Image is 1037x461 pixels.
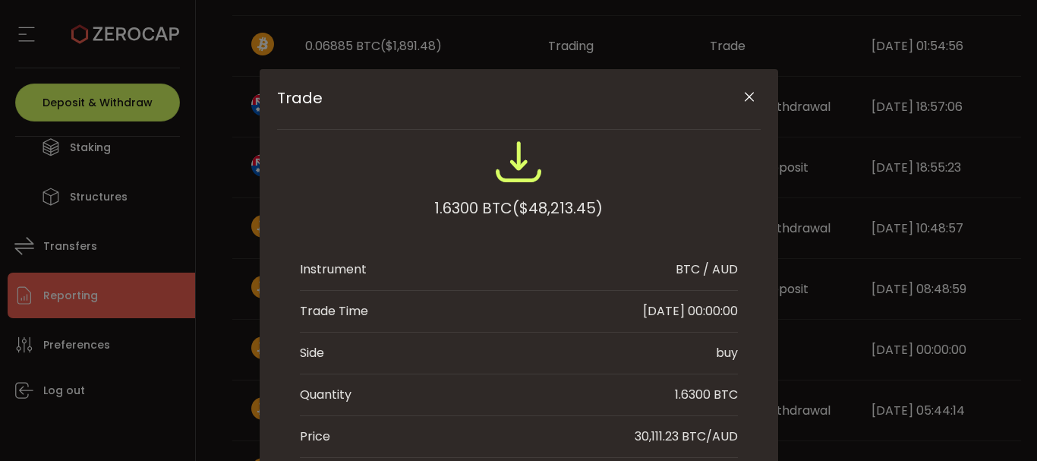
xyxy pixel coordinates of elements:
[434,194,603,222] div: 1.6300 BTC
[300,302,368,320] div: Trade Time
[736,84,763,111] button: Close
[300,386,351,404] div: Quantity
[512,194,603,222] span: ($48,213.45)
[277,89,712,107] span: Trade
[300,428,330,446] div: Price
[300,260,367,279] div: Instrument
[635,428,738,446] div: 30,111.23 BTC/AUD
[675,386,738,404] div: 1.6300 BTC
[676,260,738,279] div: BTC / AUD
[300,344,324,362] div: Side
[961,388,1037,461] iframe: Chat Widget
[716,344,738,362] div: buy
[643,302,738,320] div: [DATE] 00:00:00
